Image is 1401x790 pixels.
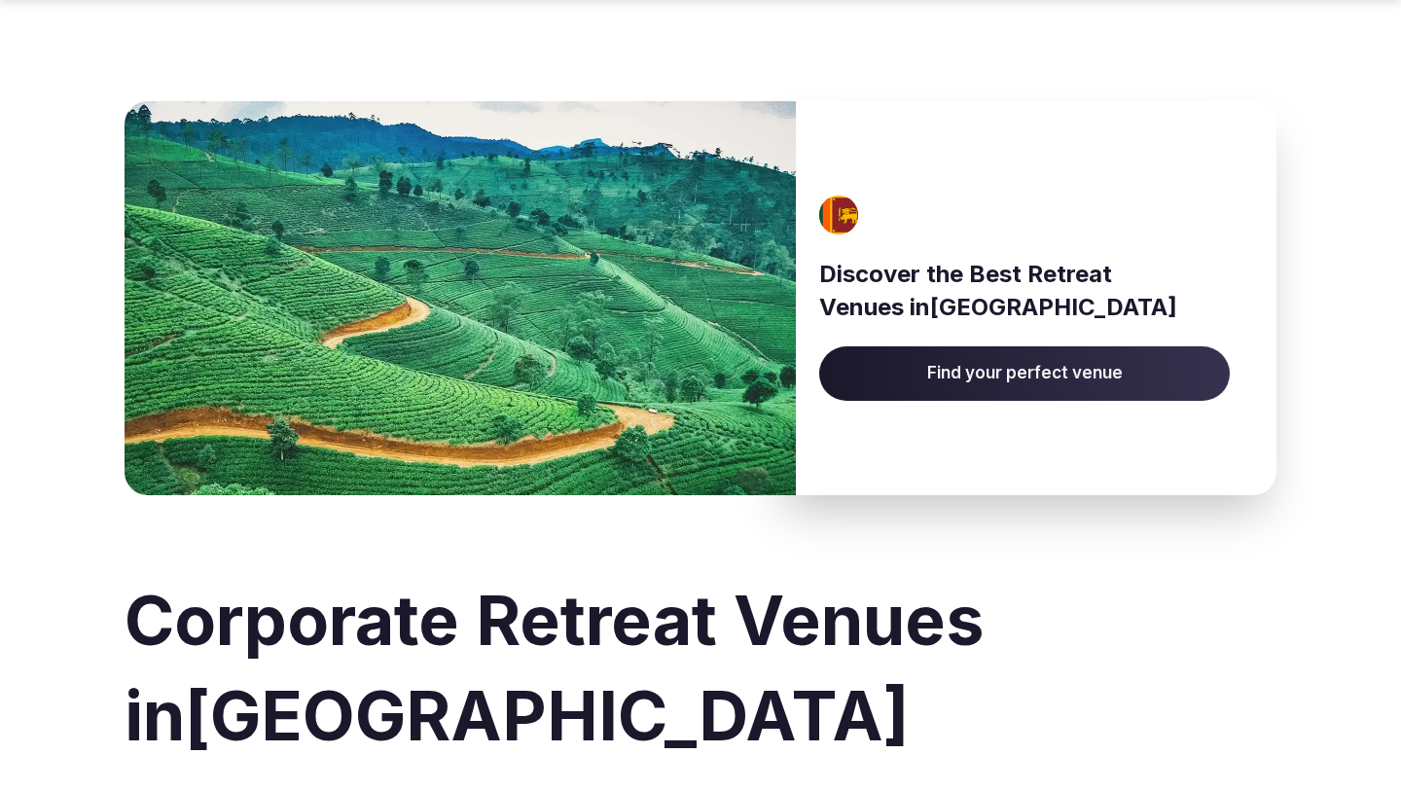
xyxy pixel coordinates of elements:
[813,196,866,234] img: Sri Lanka's flag
[125,573,1276,764] h1: Corporate Retreat Venues in [GEOGRAPHIC_DATA]
[819,346,1230,401] a: Find your perfect venue
[125,101,796,495] img: Banner image for Sri Lanka representative of the country
[819,258,1230,323] h3: Discover the Best Retreat Venues in [GEOGRAPHIC_DATA]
